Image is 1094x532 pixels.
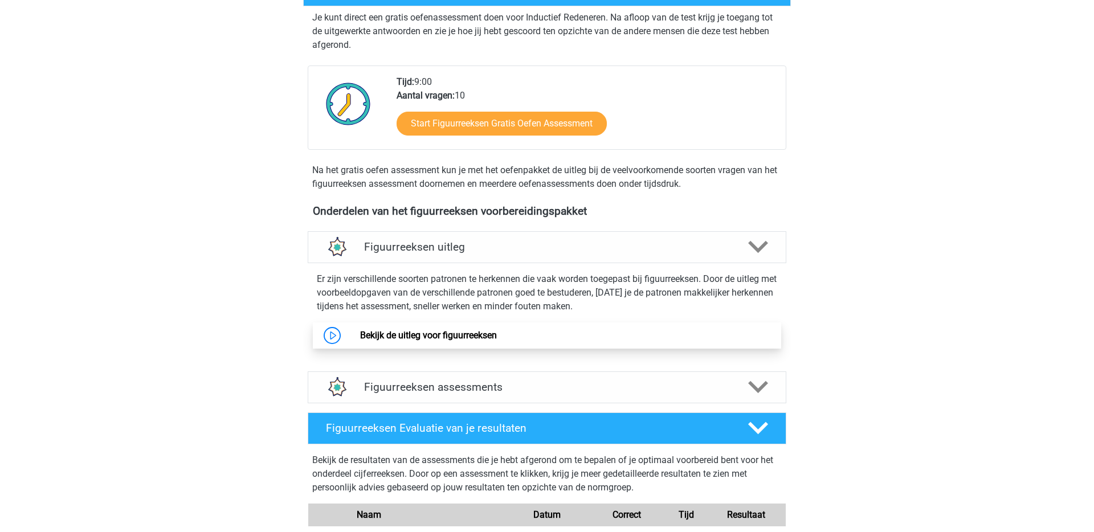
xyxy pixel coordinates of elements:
[397,90,455,101] b: Aantal vragen:
[313,204,781,218] h4: Onderdelen van het figuurreeksen voorbereidingspakket
[360,330,497,341] a: Bekijk de uitleg voor figuurreeksen
[326,421,730,435] h4: Figuurreeksen Evaluatie van je resultaten
[303,412,791,444] a: Figuurreeksen Evaluatie van je resultaten
[706,508,786,522] div: Resultaat
[308,163,786,191] div: Na het gratis oefen assessment kun je met het oefenpakket de uitleg bij de veelvoorkomende soorte...
[587,508,667,522] div: Correct
[667,508,707,522] div: Tijd
[364,380,730,394] h4: Figuurreeksen assessments
[317,272,777,313] p: Er zijn verschillende soorten patronen te herkennen die vaak worden toegepast bij figuurreeksen. ...
[320,75,377,132] img: Klok
[397,76,414,87] b: Tijd:
[303,231,791,263] a: uitleg Figuurreeksen uitleg
[507,508,587,522] div: Datum
[348,508,507,522] div: Naam
[364,240,730,253] h4: Figuurreeksen uitleg
[312,453,782,494] p: Bekijk de resultaten van de assessments die je hebt afgerond om te bepalen of je optimaal voorber...
[303,371,791,403] a: assessments Figuurreeksen assessments
[388,75,785,149] div: 9:00 10
[322,373,351,402] img: figuurreeksen assessments
[322,232,351,261] img: figuurreeksen uitleg
[397,112,607,136] a: Start Figuurreeksen Gratis Oefen Assessment
[312,11,782,52] p: Je kunt direct een gratis oefenassessment doen voor Inductief Redeneren. Na afloop van de test kr...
